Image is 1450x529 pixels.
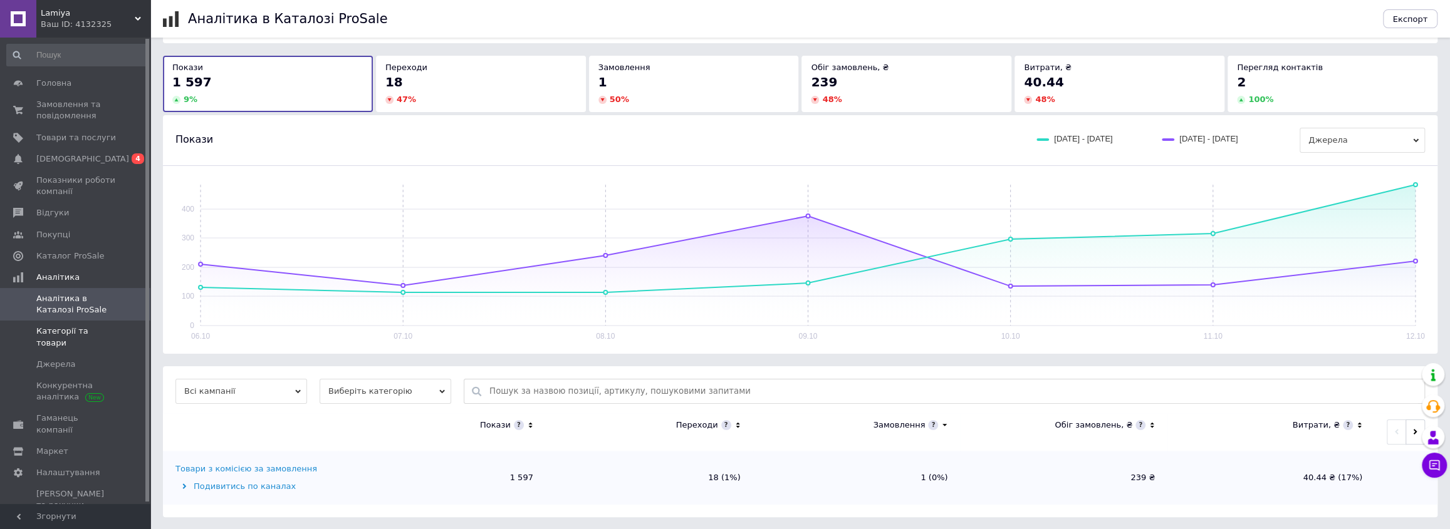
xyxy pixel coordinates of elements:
span: Відгуки [36,207,69,218]
span: Показники роботи компанії [36,175,116,197]
span: Покупці [36,229,70,240]
span: Маркет [36,446,68,457]
span: Замовлення та повідомлення [36,99,116,121]
text: 09.10 [798,332,817,341]
span: 4 [132,153,144,164]
span: [DEMOGRAPHIC_DATA] [36,153,129,165]
span: Виберіть категорію [320,379,451,404]
span: Замовлення [598,63,650,72]
text: 400 [182,205,194,213]
span: Lamiya [41,8,135,19]
span: Конкурентна аналітика [36,380,116,403]
span: Аналітика [36,272,80,283]
div: Обіг замовлень, ₴ [1055,419,1132,431]
text: 10.10 [1001,332,1020,341]
span: Головна [36,78,71,89]
span: 18 [385,74,403,90]
span: Аналітика в Каталозі ProSale [36,293,116,316]
span: Товари та послуги [36,132,116,143]
span: Перегляд контактів [1237,63,1323,72]
div: Товари з комісією за замовлення [175,463,317,475]
td: 1 597 [338,451,546,505]
span: Експорт [1393,14,1428,24]
span: 40.44 [1024,74,1063,90]
span: Переходи [385,63,427,72]
td: 18 (1%) [546,451,753,505]
button: Чат з покупцем [1422,453,1447,478]
span: 239 [811,74,837,90]
text: 06.10 [191,332,210,341]
input: Пошук за назвою позиції, артикулу, пошуковими запитами [489,379,1418,403]
span: 48 % [1035,95,1055,104]
text: 300 [182,234,194,242]
td: 1 (0%) [753,451,961,505]
span: Джерела [36,359,75,370]
text: 07.10 [394,332,412,341]
text: 12.10 [1406,332,1425,341]
span: 50 % [610,95,629,104]
span: 9 % [184,95,197,104]
span: 48 % [822,95,842,104]
span: Витрати, ₴ [1024,63,1072,72]
div: Подивитись по каналах [175,481,335,492]
td: 239 ₴ [960,451,1167,505]
span: 47 % [397,95,416,104]
span: Джерела [1300,128,1425,153]
div: Замовлення [874,419,926,431]
text: 11.10 [1204,332,1223,341]
span: Обіг замовлень, ₴ [811,63,889,72]
span: 2 [1237,74,1246,90]
span: Категорії та товари [36,326,116,348]
span: 1 597 [172,74,212,90]
td: 40.44 ₴ (17%) [1167,451,1375,505]
div: Витрати, ₴ [1292,419,1340,431]
text: 0 [190,321,194,330]
span: 100 % [1248,95,1273,104]
span: Покази [175,133,213,146]
span: 1 [598,74,607,90]
text: 08.10 [596,332,615,341]
div: Ваш ID: 4132325 [41,19,150,30]
button: Експорт [1383,9,1438,28]
span: Гаманець компанії [36,413,116,435]
div: Покази [480,419,511,431]
h1: Аналітика в Каталозі ProSale [188,11,387,26]
span: Всі кампанії [175,379,307,404]
span: Покази [172,63,203,72]
text: 200 [182,263,194,272]
div: Переходи [675,419,717,431]
input: Пошук [6,44,147,66]
span: Каталог ProSale [36,250,104,262]
text: 100 [182,292,194,300]
span: Налаштування [36,467,100,478]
